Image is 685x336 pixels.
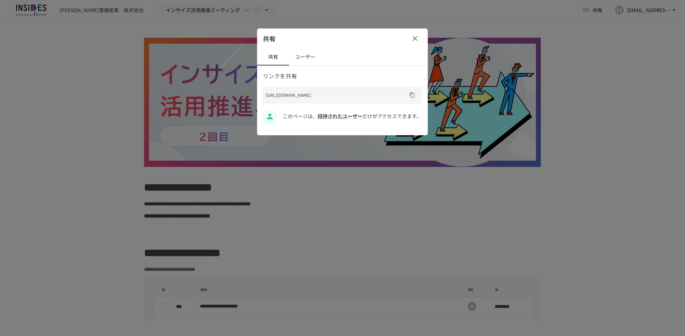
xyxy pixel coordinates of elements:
button: URLをコピー [407,89,418,101]
button: ユーザー [289,48,321,65]
a: 招待されたユーザー [318,112,362,120]
div: 共有 [257,28,428,48]
button: 共有 [257,48,289,65]
p: [URL][DOMAIN_NAME] [266,91,407,98]
p: リンクを共有 [263,72,422,81]
p: このページは、 だけがアクセスできます。 [283,112,422,120]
